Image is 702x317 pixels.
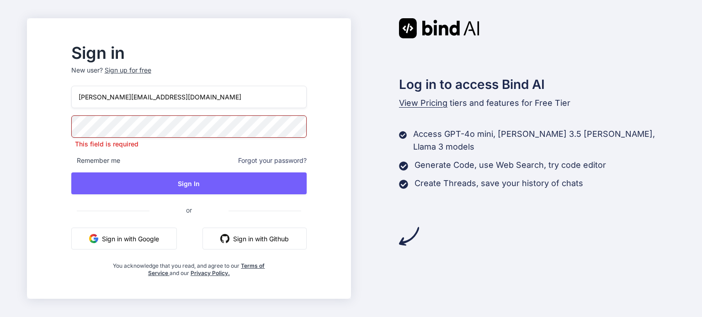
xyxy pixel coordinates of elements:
div: Sign up for free [105,66,151,75]
img: arrow [399,226,419,246]
p: Create Threads, save your history of chats [415,177,583,190]
span: or [149,199,229,221]
h2: Sign in [71,46,307,60]
button: Sign In [71,172,307,194]
button: Sign in with Google [71,228,177,249]
p: This field is required [71,140,307,149]
img: Bind AI logo [399,18,479,38]
button: Sign in with Github [202,228,307,249]
img: github [220,234,229,243]
p: tiers and features for Free Tier [399,97,675,109]
span: View Pricing [399,98,447,108]
p: Access GPT-4o mini, [PERSON_NAME] 3.5 [PERSON_NAME], Llama 3 models [413,128,675,153]
span: Remember me [71,156,120,165]
a: Terms of Service [148,262,265,276]
a: Privacy Policy. [191,270,230,276]
input: Login or Email [71,86,307,108]
div: You acknowledge that you read, and agree to our and our [111,257,268,277]
img: google [89,234,98,243]
h2: Log in to access Bind AI [399,75,675,94]
p: New user? [71,66,307,86]
p: Generate Code, use Web Search, try code editor [415,159,606,171]
span: Forgot your password? [238,156,307,165]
